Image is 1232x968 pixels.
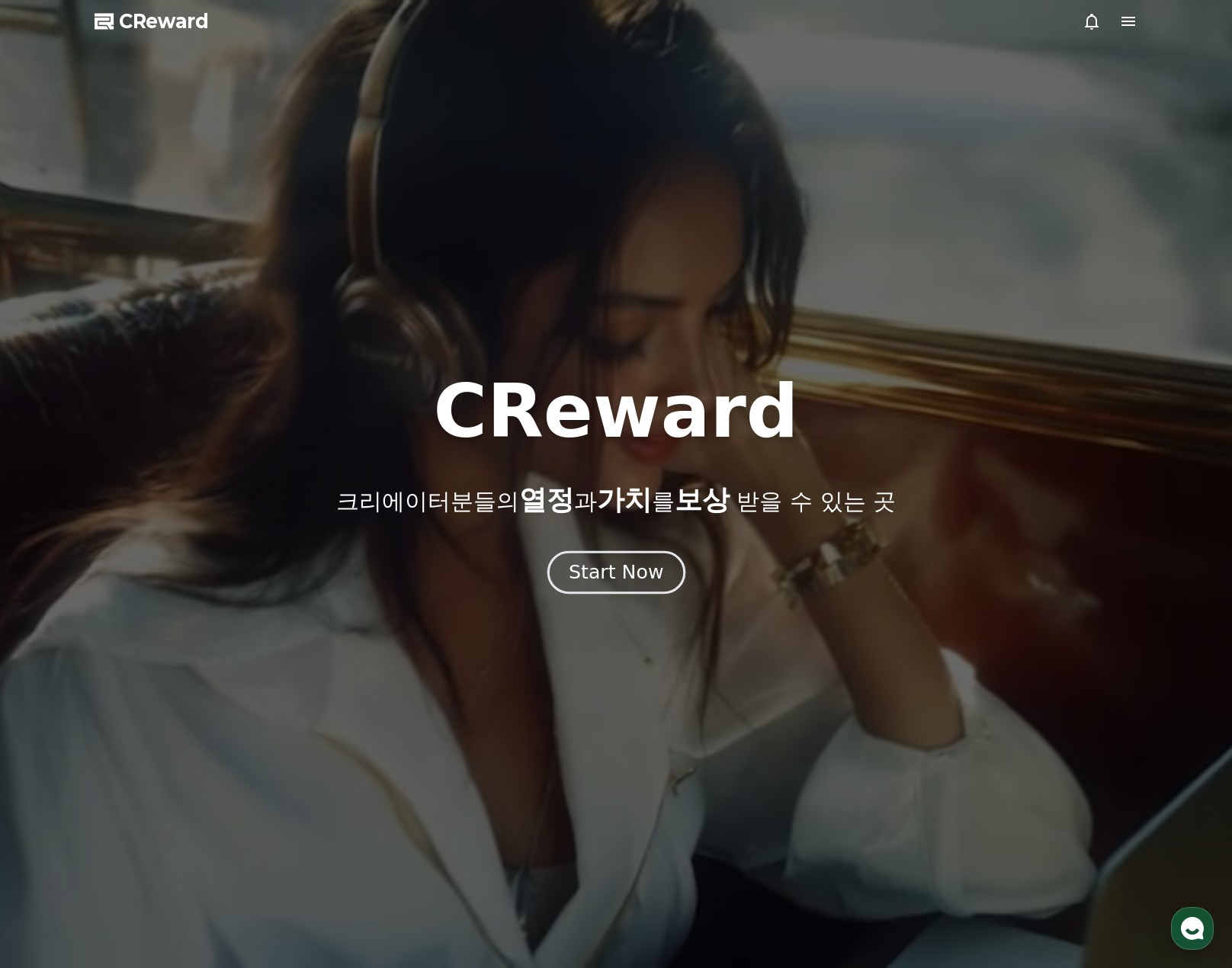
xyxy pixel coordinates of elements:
[336,485,896,515] p: 크리에이터분들의 과 를 받을 수 있는 곳
[433,375,798,448] h1: CReward
[119,9,209,34] span: CReward
[95,9,209,34] a: CReward
[236,506,254,518] span: 설정
[569,559,663,585] div: Start Now
[550,567,682,582] a: Start Now
[597,484,652,515] span: 가치
[519,484,574,515] span: 열정
[140,507,158,519] span: 대화
[675,484,730,515] span: 보상
[547,551,685,595] button: Start Now
[197,483,293,521] a: 설정
[48,506,57,518] span: 홈
[5,483,101,521] a: 홈
[101,483,197,521] a: 대화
